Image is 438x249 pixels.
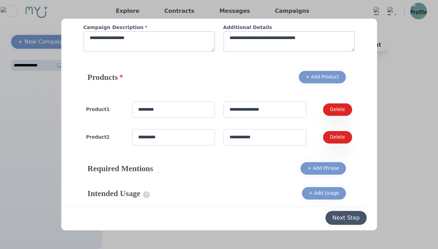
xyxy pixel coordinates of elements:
h4: Additional Details [223,24,355,31]
button: Delete [323,103,352,116]
h4: Campaign Description [83,24,215,31]
div: + Add Product [306,74,339,81]
h4: Intended Usage [88,188,150,199]
div: Next Step [332,214,360,222]
button: + Add Product [299,71,346,83]
div: Delete [330,106,345,113]
h4: Required Mentions [88,163,153,174]
div: + Add Phrase [307,165,339,172]
h4: Product 2 [86,134,124,141]
h4: Products [88,72,123,83]
div: + Add Usage [309,190,339,197]
button: + Add Usage [302,187,346,200]
button: Delete [323,131,352,144]
button: + Add Phrase [301,162,346,175]
button: Next Step [325,211,367,225]
div: Delete [330,134,345,141]
h4: Product 1 [86,106,124,113]
span: ? [143,191,150,198]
